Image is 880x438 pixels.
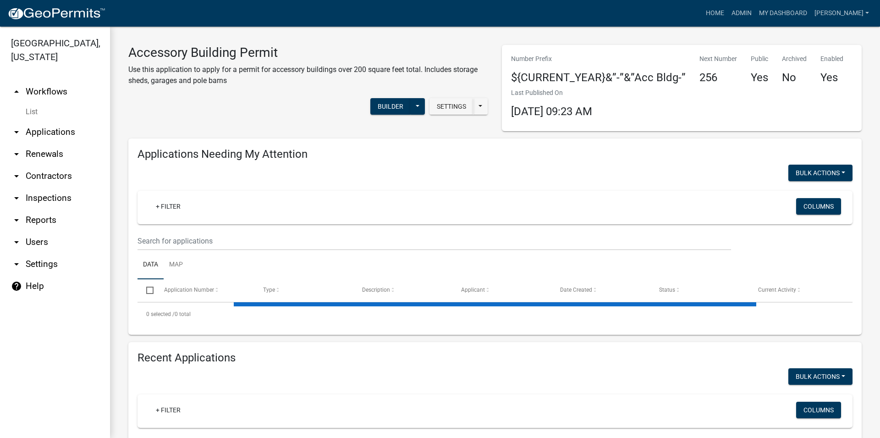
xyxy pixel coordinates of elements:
[11,259,22,270] i: arrow_drop_down
[702,5,728,22] a: Home
[370,98,411,115] button: Builder
[362,287,390,293] span: Description
[137,232,731,250] input: Search for applications
[128,45,488,61] h3: Accessory Building Permit
[650,279,749,301] datatable-header-cell: Status
[128,64,488,86] p: Use this application to apply for a permit for accessory buildings over 200 square feet total. In...
[788,368,852,385] button: Bulk Actions
[749,279,848,301] datatable-header-cell: Current Activity
[11,281,22,292] i: help
[137,303,852,326] div: 0 total
[511,105,592,118] span: [DATE] 09:23 AM
[820,54,843,64] p: Enabled
[137,250,164,280] a: Data
[796,198,841,215] button: Columns
[11,171,22,182] i: arrow_drop_down
[11,215,22,226] i: arrow_drop_down
[11,149,22,160] i: arrow_drop_down
[699,71,737,84] h4: 256
[155,279,254,301] datatable-header-cell: Application Number
[511,88,592,98] p: Last Published On
[137,148,852,161] h4: Applications Needing My Attention
[782,54,807,64] p: Archived
[254,279,353,301] datatable-header-cell: Type
[560,287,592,293] span: Date Created
[137,279,155,301] datatable-header-cell: Select
[551,279,650,301] datatable-header-cell: Date Created
[11,237,22,248] i: arrow_drop_down
[796,402,841,418] button: Columns
[758,287,796,293] span: Current Activity
[728,5,755,22] a: Admin
[148,402,188,418] a: + Filter
[751,71,768,84] h4: Yes
[148,198,188,215] a: + Filter
[511,71,686,84] h4: ${CURRENT_YEAR}&”-”&”Acc Bldg-”
[751,54,768,64] p: Public
[452,279,551,301] datatable-header-cell: Applicant
[429,98,473,115] button: Settings
[11,127,22,138] i: arrow_drop_down
[811,5,873,22] a: [PERSON_NAME]
[353,279,452,301] datatable-header-cell: Description
[11,193,22,204] i: arrow_drop_down
[11,86,22,97] i: arrow_drop_up
[164,287,214,293] span: Application Number
[146,311,175,317] span: 0 selected /
[164,250,188,280] a: Map
[820,71,843,84] h4: Yes
[137,351,852,365] h4: Recent Applications
[699,54,737,64] p: Next Number
[755,5,811,22] a: My Dashboard
[263,287,275,293] span: Type
[782,71,807,84] h4: No
[461,287,485,293] span: Applicant
[511,54,686,64] p: Number Prefix
[788,165,852,181] button: Bulk Actions
[659,287,675,293] span: Status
